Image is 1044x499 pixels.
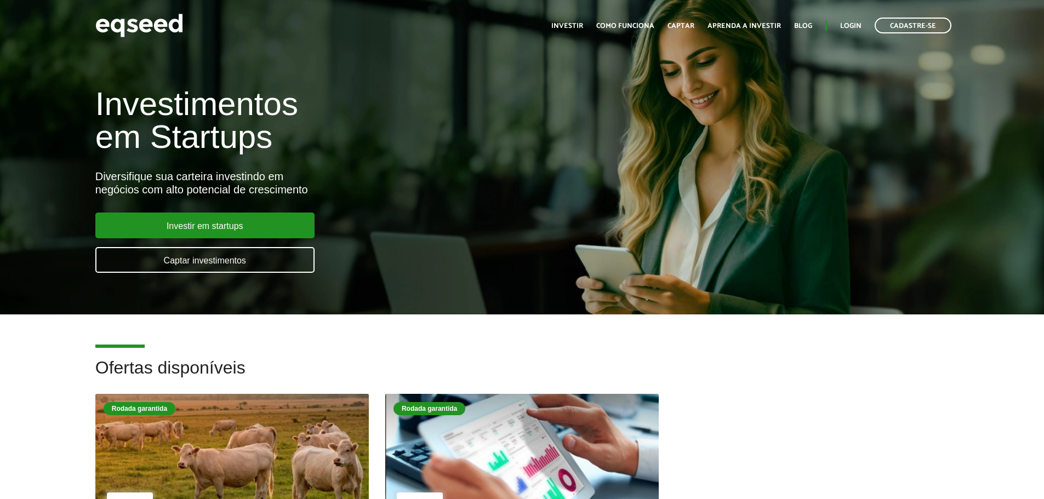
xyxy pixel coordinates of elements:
[95,358,949,394] h2: Ofertas disponíveis
[95,247,315,273] a: Captar investimentos
[95,88,601,153] h1: Investimentos em Startups
[95,170,601,196] div: Diversifique sua carteira investindo em negócios com alto potencial de crescimento
[668,22,694,30] a: Captar
[794,22,812,30] a: Blog
[393,402,465,415] div: Rodada garantida
[551,22,583,30] a: Investir
[95,213,315,238] a: Investir em startups
[596,22,654,30] a: Como funciona
[840,22,862,30] a: Login
[95,11,183,40] img: EqSeed
[875,18,951,33] a: Cadastre-se
[104,402,175,415] div: Rodada garantida
[708,22,781,30] a: Aprenda a investir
